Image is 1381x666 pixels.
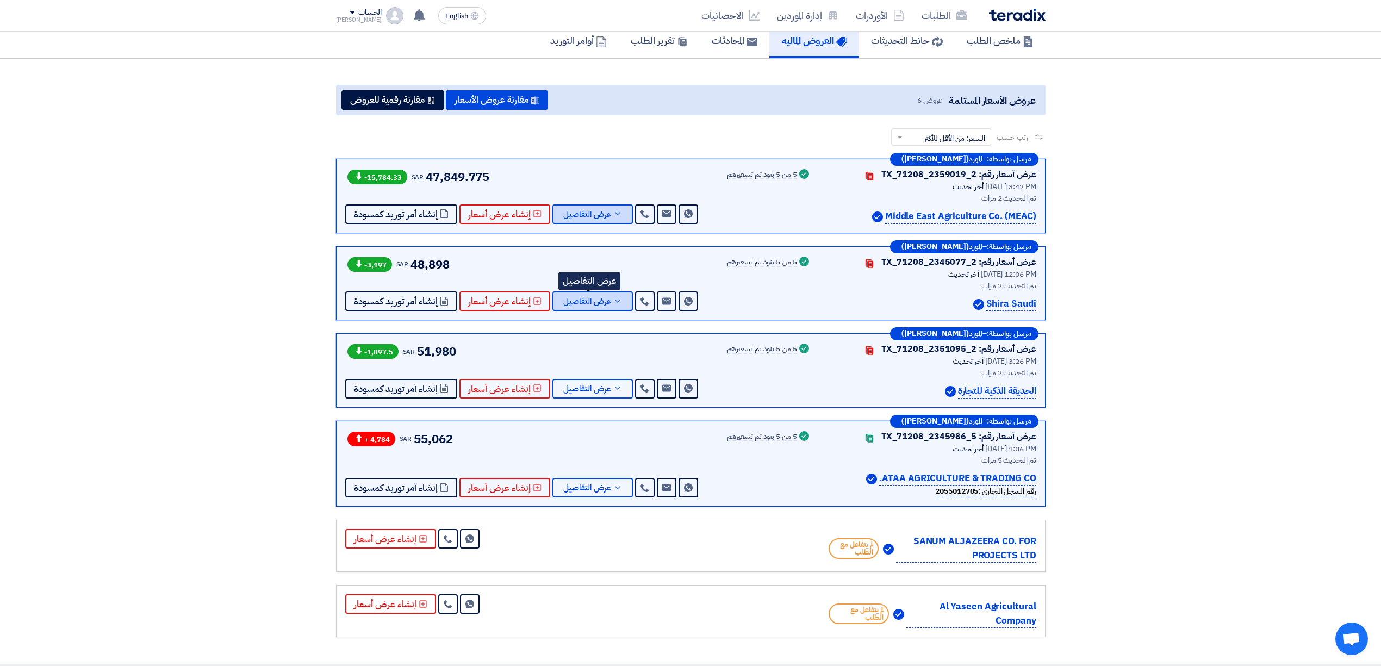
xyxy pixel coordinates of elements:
[700,23,769,58] a: المحادثات
[438,7,486,24] button: English
[881,343,1036,356] div: عرض أسعار رقم: TX_71208_2351095_2
[727,258,797,267] div: 5 من 5 بنود تم تسعيرهم
[987,243,1031,251] span: مرسل بواسطة:
[901,243,969,251] b: ([PERSON_NAME])
[563,484,611,492] span: عرض التفاصيل
[969,418,982,425] span: المورد
[552,204,633,224] button: عرض التفاصيل
[986,297,1036,312] p: Shira Saudi
[948,269,979,280] span: أخر تحديث
[872,211,883,222] img: Verified Account
[414,430,452,448] span: 55,062
[445,13,468,20] span: English
[981,269,1036,280] span: [DATE] 12:06 PM
[953,443,984,455] span: أخر تحديث
[924,133,985,144] span: السعر: من الأقل للأكثر
[985,356,1036,367] span: [DATE] 3:26 PM
[958,384,1036,399] p: الحديقة الذكية للتجارة
[563,297,611,306] span: عرض التفاصيل
[890,327,1038,340] div: –
[997,132,1028,143] span: رتب حسب
[468,210,531,219] span: إنشاء عرض أسعار
[893,609,904,620] img: Verified Account
[347,257,392,272] span: -3,197
[871,34,943,47] h5: حائط التحديثات
[347,432,395,446] span: + 4,784
[906,600,1036,628] p: Al Yaseen Agricultural Company
[468,385,531,393] span: إنشاء عرض أسعار
[358,8,382,17] div: الحساب
[824,192,1036,204] div: تم التحديث 2 مرات
[345,379,457,399] button: إنشاء أمر توريد كمسودة
[859,23,955,58] a: حائط التحديثات
[781,34,847,47] h5: العروض الماليه
[341,90,444,110] button: مقارنة رقمية للعروض
[917,95,942,106] span: عروض 6
[890,415,1038,428] div: –
[446,90,548,110] button: مقارنة عروض الأسعار
[563,385,611,393] span: عرض التفاصيل
[468,484,531,492] span: إنشاء عرض أسعار
[538,23,619,58] a: أوامر التوريد
[935,486,1036,497] div: رقم السجل التجاري :
[693,3,768,28] a: الاحصائيات
[824,455,1036,466] div: تم التحديث 5 مرات
[552,291,633,311] button: عرض التفاصيل
[345,291,457,311] button: إنشاء أمر توريد كمسودة
[883,544,894,555] img: Verified Account
[354,210,438,219] span: إنشاء أمر توريد كمسودة
[354,297,438,306] span: إنشاء أمر توريد كمسودة
[879,471,1036,486] p: ATAA AGRICULTURE & TRADING CO.
[935,486,978,497] b: 2055012705
[829,603,889,624] span: لم يتفاعل مع الطلب
[552,379,633,399] button: عرض التفاصيل
[552,478,633,497] button: عرض التفاصيل
[901,418,969,425] b: ([PERSON_NAME])
[712,34,757,47] h5: المحادثات
[354,385,438,393] span: إنشاء أمر توريد كمسودة
[890,240,1038,253] div: –
[955,23,1046,58] a: ملخص الطلب
[953,181,984,192] span: أخر تحديث
[901,330,969,338] b: ([PERSON_NAME])
[967,34,1034,47] h5: ملخص الطلب
[890,153,1038,166] div: –
[459,204,550,224] button: إنشاء عرض أسعار
[1335,623,1368,655] a: Open chat
[901,155,969,163] b: ([PERSON_NAME])
[985,443,1036,455] span: [DATE] 1:06 PM
[558,272,620,290] div: عرض التفاصيل
[769,23,859,58] a: العروض الماليه
[913,3,976,28] a: الطلبات
[866,474,877,484] img: Verified Account
[896,534,1036,563] p: SANUM ALJAZEERA CO. FOR PROJECTS LTD
[973,299,984,310] img: Verified Account
[400,434,412,444] span: SAR
[885,209,1036,224] p: Middle East Agriculture Co. (MEAC)
[459,379,550,399] button: إنشاء عرض أسعار
[345,478,457,497] button: إنشاء أمر توريد كمسودة
[987,155,1031,163] span: مرسل بواسطة:
[969,155,982,163] span: المورد
[563,210,611,219] span: عرض التفاصيل
[403,347,415,357] span: SAR
[985,181,1036,192] span: [DATE] 3:42 PM
[768,3,847,28] a: إدارة الموردين
[969,243,982,251] span: المورد
[417,343,456,360] span: 51,980
[945,386,956,397] img: Verified Account
[345,529,436,549] button: إنشاء عرض أسعار
[459,478,550,497] button: إنشاء عرض أسعار
[345,594,436,614] button: إنشاء عرض أسعار
[354,484,438,492] span: إنشاء أمر توريد كمسودة
[727,345,797,354] div: 5 من 5 بنود تم تسعيرهم
[727,433,797,441] div: 5 من 5 بنود تم تسعيرهم
[953,356,984,367] span: أخر تحديث
[824,367,1036,378] div: تم التحديث 2 مرات
[347,344,399,359] span: -1,897.5
[949,93,1035,108] span: عروض الأسعار المستلمة
[396,259,409,269] span: SAR
[969,330,982,338] span: المورد
[847,3,913,28] a: الأوردرات
[426,168,489,186] span: 47,849.775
